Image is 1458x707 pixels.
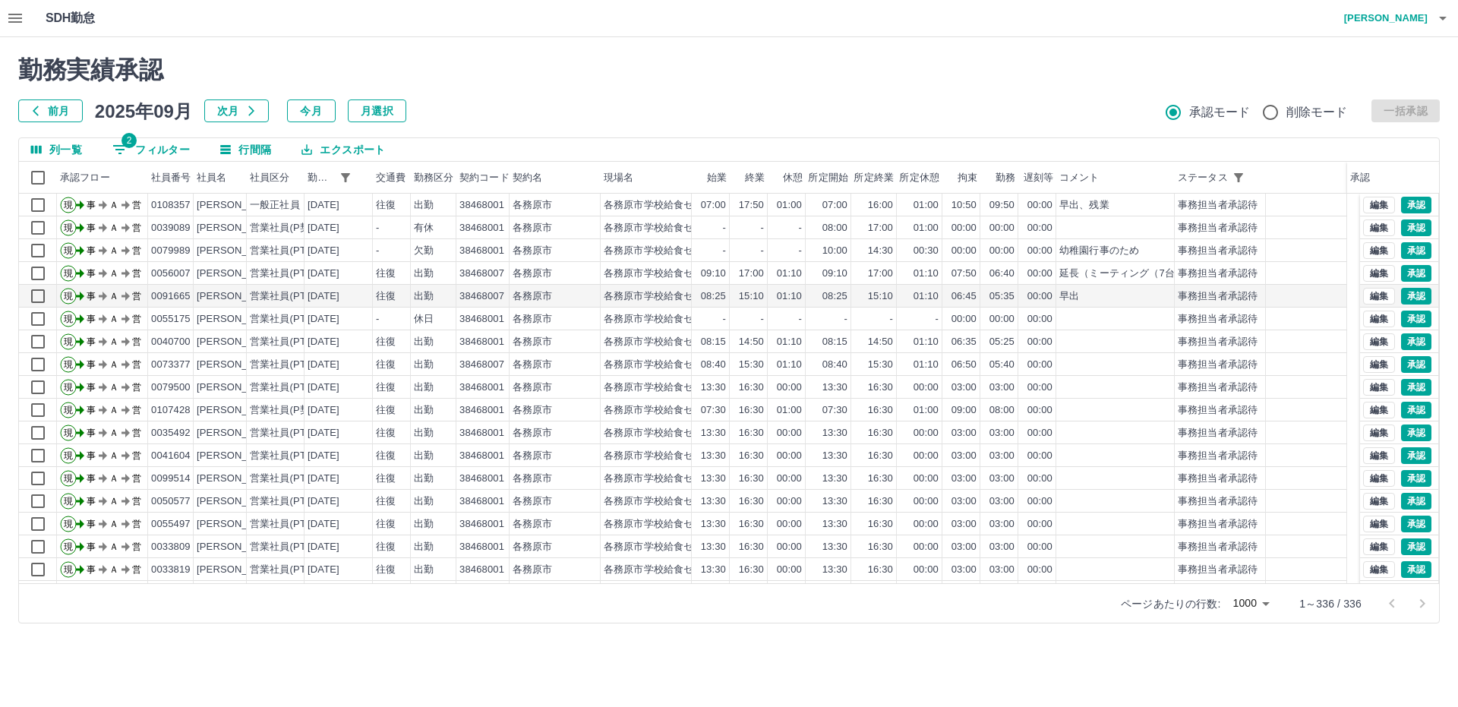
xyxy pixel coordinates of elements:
[989,221,1015,235] div: 00:00
[308,221,339,235] div: [DATE]
[64,359,73,370] text: 現
[64,245,73,256] text: 現
[739,335,764,349] div: 14:50
[1401,379,1431,396] button: 承認
[1056,162,1175,194] div: コメント
[1024,162,1053,194] div: 遅刻等
[109,291,118,301] text: Ａ
[739,198,764,213] div: 17:50
[1178,162,1228,194] div: ステータス
[308,289,339,304] div: [DATE]
[604,198,724,213] div: 各務原市学校給食センター
[914,380,939,395] div: 00:00
[87,359,96,370] text: 事
[822,380,847,395] div: 13:30
[87,336,96,347] text: 事
[109,359,118,370] text: Ａ
[250,162,290,194] div: 社員区分
[1027,244,1052,258] div: 00:00
[701,335,726,349] div: 08:15
[1363,561,1395,578] button: 編集
[459,244,504,258] div: 38468001
[513,221,553,235] div: 各務原市
[1178,244,1258,258] div: 事務担当者承認待
[951,221,977,235] div: 00:00
[701,289,726,304] div: 08:25
[376,380,396,395] div: 往復
[18,55,1440,84] h2: 勤務実績承認
[1363,242,1395,259] button: 編集
[247,162,305,194] div: 社員区分
[109,268,118,279] text: Ａ
[414,162,454,194] div: 勤務区分
[1401,447,1431,464] button: 承認
[914,267,939,281] div: 01:10
[1178,289,1258,304] div: 事務担当者承認待
[335,167,356,188] button: フィルター表示
[1175,162,1266,194] div: ステータス
[87,200,96,210] text: 事
[60,162,110,194] div: 承認フロー
[1363,538,1395,555] button: 編集
[197,289,279,304] div: [PERSON_NAME]
[730,162,768,194] div: 終業
[1178,198,1258,213] div: 事務担当者承認待
[1401,402,1431,418] button: 承認
[777,335,802,349] div: 01:10
[739,267,764,281] div: 17:00
[799,244,802,258] div: -
[414,289,434,304] div: 出勤
[208,138,283,161] button: 行間隔
[132,245,141,256] text: 営
[1363,265,1395,282] button: 編集
[109,223,118,233] text: Ａ
[1018,162,1056,194] div: 遅刻等
[197,221,279,235] div: [PERSON_NAME]
[1401,470,1431,487] button: 承認
[64,268,73,279] text: 現
[897,162,942,194] div: 所定休憩
[250,289,330,304] div: 営業社員(PT契約)
[197,380,279,395] div: [PERSON_NAME]
[701,198,726,213] div: 07:00
[808,162,848,194] div: 所定開始
[414,358,434,372] div: 出勤
[761,244,764,258] div: -
[414,221,434,235] div: 有休
[868,221,893,235] div: 17:00
[132,359,141,370] text: 営
[64,314,73,324] text: 現
[459,162,510,194] div: 契約コード
[989,289,1015,304] div: 05:35
[1027,312,1052,327] div: 00:00
[806,162,851,194] div: 所定開始
[151,267,191,281] div: 0056007
[777,380,802,395] div: 00:00
[151,244,191,258] div: 0079989
[822,198,847,213] div: 07:00
[777,358,802,372] div: 01:10
[604,289,724,304] div: 各務原市学校給食センター
[1401,197,1431,213] button: 承認
[151,289,191,304] div: 0091665
[822,289,847,304] div: 08:25
[87,314,96,324] text: 事
[1027,198,1052,213] div: 00:00
[459,335,504,349] div: 38468001
[1363,493,1395,510] button: 編集
[151,380,191,395] div: 0079500
[996,162,1015,194] div: 勤務
[250,358,330,372] div: 営業社員(PT契約)
[250,380,330,395] div: 営業社員(PT契約)
[914,358,939,372] div: 01:10
[308,380,339,395] div: [DATE]
[989,335,1015,349] div: 05:25
[1401,538,1431,555] button: 承認
[513,380,553,395] div: 各務原市
[459,380,504,395] div: 38468001
[308,267,339,281] div: [DATE]
[151,198,191,213] div: 0108357
[1228,167,1249,188] div: 1件のフィルターを適用中
[1401,333,1431,350] button: 承認
[64,336,73,347] text: 現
